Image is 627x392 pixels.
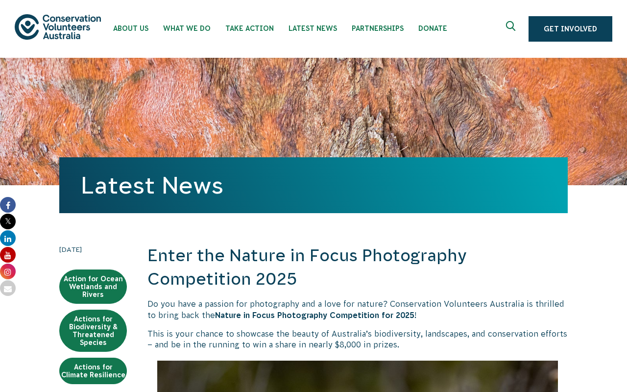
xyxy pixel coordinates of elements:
[418,24,447,32] span: Donate
[113,24,148,32] span: About Us
[147,244,568,291] h2: Enter the Nature in Focus Photography Competition 2025
[289,24,337,32] span: Latest News
[225,24,274,32] span: Take Action
[529,16,612,42] a: Get Involved
[15,14,101,39] img: logo.svg
[163,24,211,32] span: What We Do
[215,311,414,319] strong: Nature in Focus Photography Competition for 2025
[59,358,127,384] a: Actions for Climate Resilience
[147,328,568,350] p: This is your chance to showcase the beauty of Australia’s biodiversity, landscapes, and conservat...
[81,172,223,198] a: Latest News
[59,244,127,255] time: [DATE]
[147,298,568,320] p: Do you have a passion for photography and a love for nature? Conservation Volunteers Australia is...
[59,310,127,352] a: Actions for Biodiversity & Threatened Species
[500,17,524,41] button: Expand search box Close search box
[59,269,127,304] a: Action for Ocean Wetlands and Rivers
[506,21,518,37] span: Expand search box
[352,24,404,32] span: Partnerships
